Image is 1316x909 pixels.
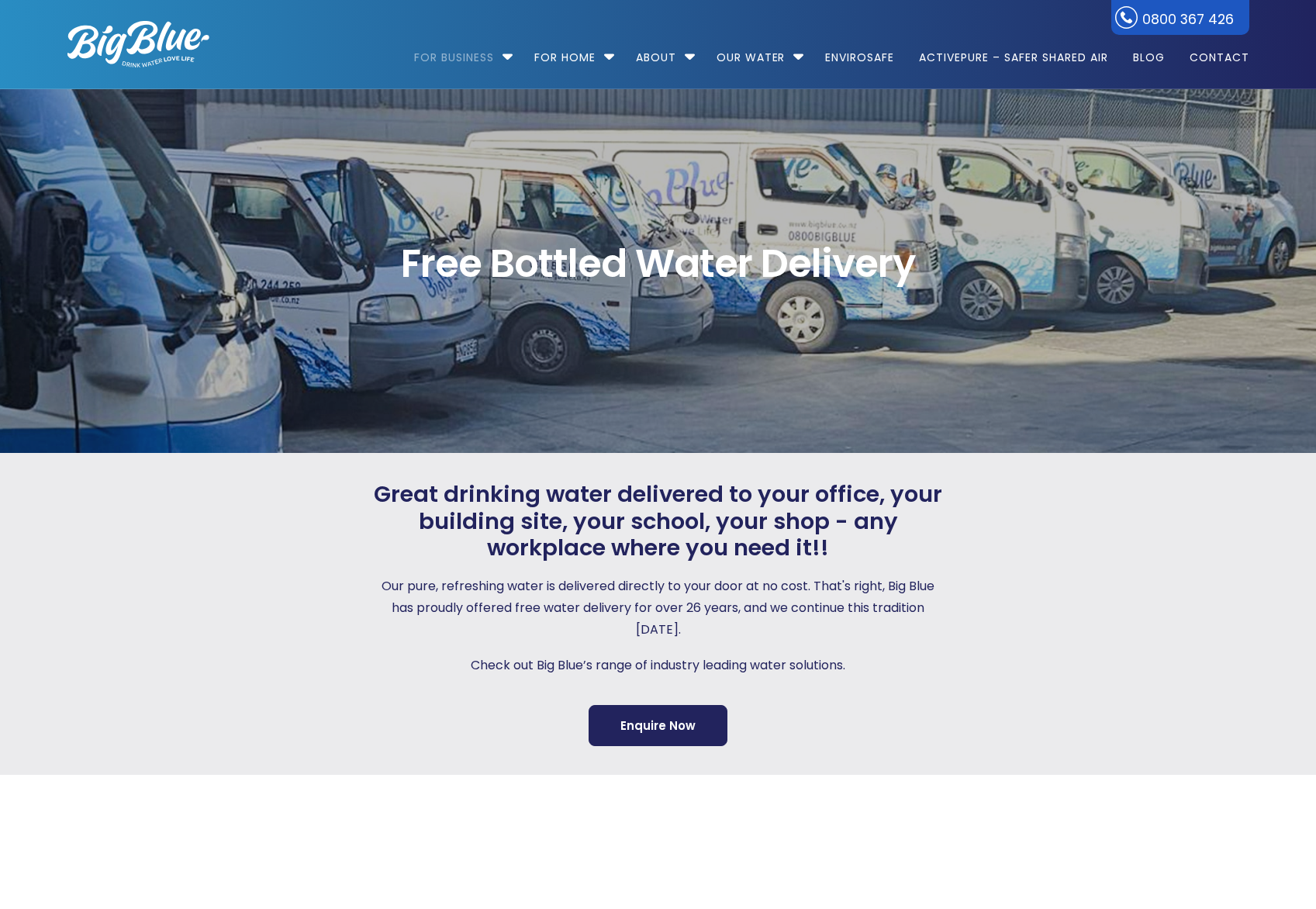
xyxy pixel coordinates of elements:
[370,481,947,562] span: Great drinking water delivered to your office, your building site, your school, your shop - any w...
[67,21,209,67] img: logo
[370,655,947,676] p: Check out Big Blue’s range of industry leading water solutions.
[370,575,947,641] p: Our pure, refreshing water is delivered directly to your door at no cost. That's right, Big Blue ...
[67,244,1249,283] span: Free Bottled Water Delivery
[589,705,727,746] a: Enquire Now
